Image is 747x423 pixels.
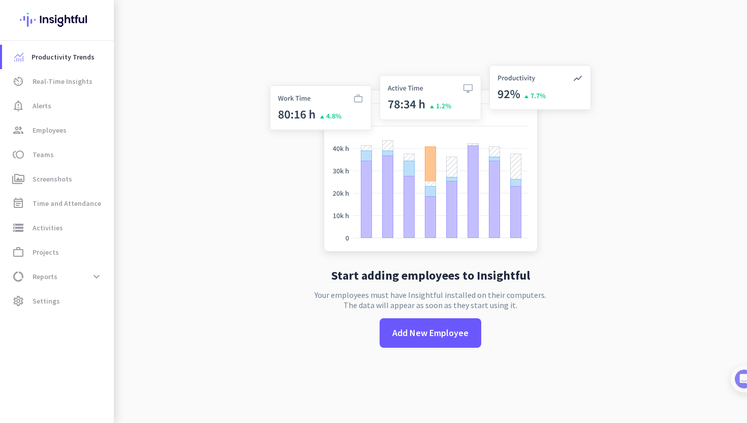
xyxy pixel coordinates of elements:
[33,270,57,283] span: Reports
[87,267,106,286] button: expand_more
[2,191,114,216] a: event_noteTime and Attendance
[392,326,469,340] span: Add New Employee
[12,148,24,161] i: toll
[380,318,481,348] button: Add New Employee
[12,124,24,136] i: group
[12,75,24,87] i: av_timer
[12,295,24,307] i: settings
[2,240,114,264] a: work_outlineProjects
[12,246,24,258] i: work_outline
[12,270,24,283] i: data_usage
[12,197,24,209] i: event_note
[33,246,59,258] span: Projects
[32,51,95,63] span: Productivity Trends
[2,45,114,69] a: menu-itemProductivity Trends
[33,197,101,209] span: Time and Attendance
[14,52,23,62] img: menu-item
[2,142,114,167] a: tollTeams
[33,295,60,307] span: Settings
[2,118,114,142] a: groupEmployees
[2,94,114,118] a: notification_importantAlerts
[33,100,51,112] span: Alerts
[33,124,67,136] span: Employees
[262,59,599,261] img: no-search-results
[2,289,114,313] a: settingsSettings
[331,269,530,282] h2: Start adding employees to Insightful
[33,173,72,185] span: Screenshots
[2,167,114,191] a: perm_mediaScreenshots
[12,100,24,112] i: notification_important
[33,222,63,234] span: Activities
[12,173,24,185] i: perm_media
[33,148,54,161] span: Teams
[2,264,114,289] a: data_usageReportsexpand_more
[12,222,24,234] i: storage
[2,216,114,240] a: storageActivities
[315,290,546,310] p: Your employees must have Insightful installed on their computers. The data will appear as soon as...
[33,75,92,87] span: Real-Time Insights
[2,69,114,94] a: av_timerReal-Time Insights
